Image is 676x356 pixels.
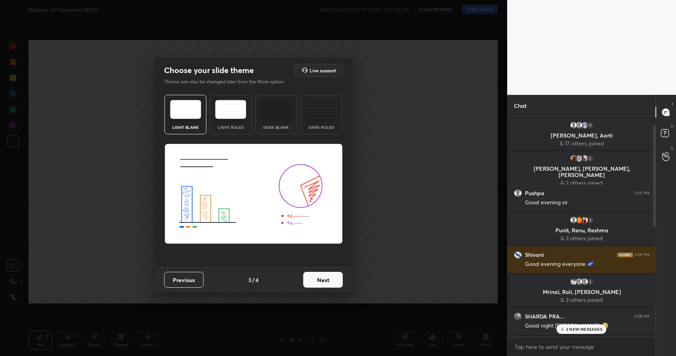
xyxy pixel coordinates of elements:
[514,251,522,259] img: eef130a8668a4f82986c89faf82351c0.jpg
[586,121,594,129] div: 17
[525,199,650,207] div: Good evening sir
[586,216,594,224] div: 3
[634,252,650,257] div: 5:06 PM
[215,100,246,119] img: lightRuledTheme.5fabf969.svg
[514,180,649,186] p: & 2 others joined
[306,125,337,129] div: Dark Ruled
[252,276,255,284] h4: /
[575,216,583,224] img: d53741ac11dd465385ef9969f654fb39.22681266_3
[671,101,674,107] p: T
[514,132,649,139] p: [PERSON_NAME], Aarti
[306,100,337,119] img: darkRuledTheme.de295e13.svg
[525,322,650,330] div: Good night [PERSON_NAME]..😂
[569,154,577,162] img: 3
[569,278,577,286] img: 8176693fcf6949c79cfa135a74d727da.46562192_3
[525,251,544,258] h6: Shivani
[580,278,588,286] img: default.png
[164,65,254,75] h2: Choose your slide theme
[566,327,602,332] p: 2 NEW MESSAGES
[261,100,292,119] img: darkTheme.f0cc69e5.svg
[569,216,577,224] img: default.png
[310,68,336,73] h5: Live support
[514,166,649,178] p: [PERSON_NAME], [PERSON_NAME], [PERSON_NAME]
[303,272,343,288] button: Next
[670,145,674,151] p: G
[164,78,292,85] p: Theme can also be changed later from the More option
[617,252,633,257] img: iconic-dark.1390631f.png
[575,278,583,286] img: default.png
[508,117,656,337] div: grid
[575,121,583,129] img: default.png
[248,276,251,284] h4: 3
[514,189,522,197] img: default.png
[514,235,649,241] p: & 3 others joined
[671,123,674,129] p: D
[261,125,292,129] div: Dark Blank
[569,121,577,129] img: default.png
[634,314,650,319] div: 5:08 PM
[525,260,650,268] div: Good evening everyone 🌌
[514,313,522,320] img: 41311b1effc0457c9760c290fa0191f8.jpg
[575,154,583,162] img: 12349c1c08e640c791caf7c105f6e7c1.jpg
[170,100,201,119] img: lightTheme.e5ed3b09.svg
[255,276,259,284] h4: 4
[580,154,588,162] img: 62c0abd8c09049618d68890bae9e766b.jpg
[514,289,649,295] p: Mrinal, Roli, [PERSON_NAME]
[170,125,201,129] div: Light Blank
[514,227,649,234] p: Punit, Renu, Reshma
[164,144,343,244] img: lightThemeBanner.fbc32fad.svg
[164,272,204,288] button: Previous
[580,216,588,224] img: 3
[215,125,247,129] div: Light Ruled
[514,140,649,147] p: & 17 others joined
[514,297,649,303] p: & 3 others joined
[586,154,594,162] div: 2
[586,278,594,286] div: 3
[634,191,650,196] div: 5:05 PM
[525,313,565,320] h6: SHARDA PRA...
[508,95,533,116] p: Chat
[580,121,588,129] img: 61e08f79bbd74d9ca8dbd82714c458a9.jpg
[525,190,544,197] h6: Pushpa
